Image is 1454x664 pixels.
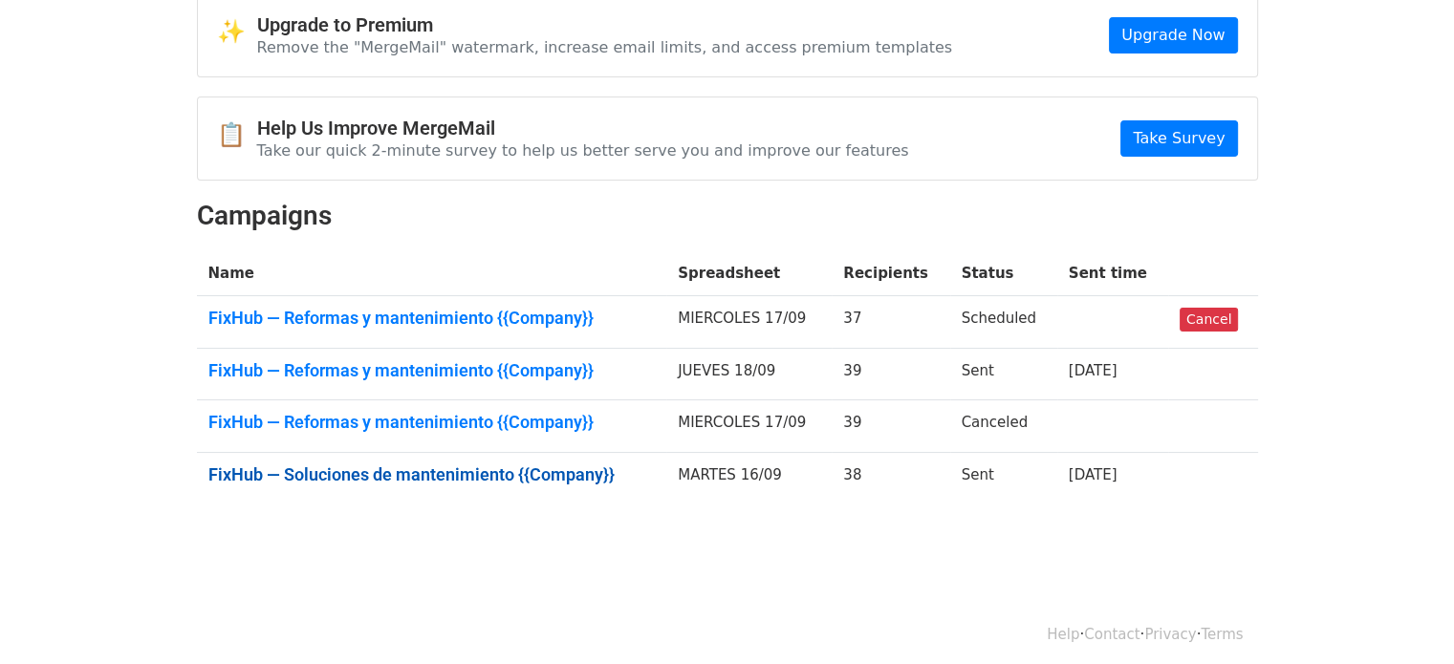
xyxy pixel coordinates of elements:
[1069,362,1118,379] a: [DATE]
[257,13,953,36] h4: Upgrade to Premium
[950,296,1057,349] td: Scheduled
[666,251,832,296] th: Spreadsheet
[1109,17,1237,54] a: Upgrade Now
[1084,626,1139,643] a: Contact
[257,117,909,139] h4: Help Us Improve MergeMail
[1358,572,1454,664] div: Widget de chat
[832,348,949,400] td: 39
[832,452,949,503] td: 38
[208,360,656,381] a: FixHub — Reformas y mantenimiento {{Company}}
[950,452,1057,503] td: Sent
[1057,251,1168,296] th: Sent time
[666,348,832,400] td: JUEVES 18/09
[1180,308,1238,332] a: Cancel
[1047,626,1079,643] a: Help
[832,251,949,296] th: Recipients
[666,400,832,453] td: MIERCOLES 17/09
[257,140,909,161] p: Take our quick 2-minute survey to help us better serve you and improve our features
[208,412,656,433] a: FixHub — Reformas y mantenimiento {{Company}}
[832,296,949,349] td: 37
[197,251,667,296] th: Name
[832,400,949,453] td: 39
[950,400,1057,453] td: Canceled
[208,308,656,329] a: FixHub — Reformas y mantenimiento {{Company}}
[197,200,1258,232] h2: Campaigns
[257,37,953,57] p: Remove the "MergeMail" watermark, increase email limits, and access premium templates
[1144,626,1196,643] a: Privacy
[950,251,1057,296] th: Status
[1201,626,1243,643] a: Terms
[1069,466,1118,483] a: [DATE]
[666,452,832,503] td: MARTES 16/09
[1358,572,1454,664] iframe: Chat Widget
[1120,120,1237,157] a: Take Survey
[217,121,257,149] span: 📋
[217,18,257,46] span: ✨
[208,464,656,485] a: FixHub — Soluciones de mantenimiento {{Company}}
[666,296,832,349] td: MIERCOLES 17/09
[950,348,1057,400] td: Sent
